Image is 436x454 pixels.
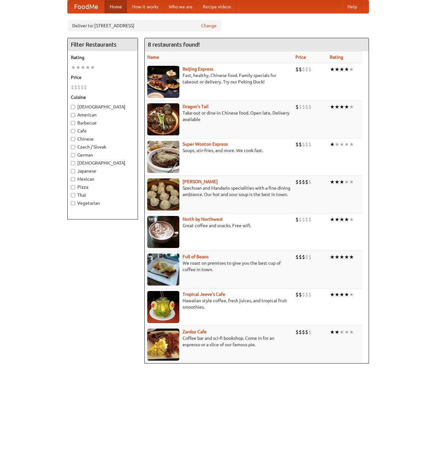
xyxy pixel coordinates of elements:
[295,141,299,148] li: $
[308,103,312,110] li: $
[305,178,308,185] li: $
[305,329,308,336] li: $
[71,112,134,118] label: American
[71,200,134,206] label: Vegetarian
[344,253,349,261] li: ★
[183,66,213,72] b: Beijing Express
[299,291,302,298] li: $
[349,66,354,73] li: ★
[308,216,312,223] li: $
[299,141,302,148] li: $
[198,0,236,13] a: Recipe videos
[335,216,339,223] li: ★
[295,178,299,185] li: $
[344,141,349,148] li: ★
[71,144,134,150] label: Czech / Slovak
[147,110,291,123] p: Take-out or dine-in Chinese food. Open late. Delivery available
[71,105,75,109] input: [DEMOGRAPHIC_DATA]
[85,64,90,71] li: ★
[295,103,299,110] li: $
[71,168,134,174] label: Japanese
[71,193,75,197] input: Thai
[183,329,207,334] a: Zardoz Cafe
[71,64,76,71] li: ★
[305,141,308,148] li: $
[90,64,95,71] li: ★
[71,176,134,182] label: Mexican
[335,329,339,336] li: ★
[71,137,75,141] input: Chinese
[71,169,75,173] input: Japanese
[183,104,209,109] a: Dragon's Tail
[148,41,200,47] ng-pluralize: 8 restaurants found!
[344,103,349,110] li: ★
[305,291,308,298] li: $
[71,84,74,91] li: $
[330,253,335,261] li: ★
[147,329,179,361] img: zardoz.jpg
[71,120,134,126] label: Barbecue
[147,291,179,323] img: jeeves.jpg
[71,152,134,158] label: German
[299,253,302,261] li: $
[302,178,305,185] li: $
[147,147,291,154] p: Soups, stir-fries, and more. We cook fast.
[183,179,218,184] b: [PERSON_NAME]
[71,184,134,190] label: Pizza
[305,103,308,110] li: $
[302,253,305,261] li: $
[299,216,302,223] li: $
[71,74,134,81] h5: Price
[68,0,105,13] a: FoodMe
[81,64,85,71] li: ★
[105,0,127,13] a: Home
[71,192,134,198] label: Thai
[147,103,179,135] img: dragon.jpg
[201,22,217,29] a: Change
[295,253,299,261] li: $
[335,103,339,110] li: ★
[302,103,305,110] li: $
[335,66,339,73] li: ★
[183,292,225,297] b: Tropical Jeeve's Cafe
[147,335,291,348] p: Coffee bar and sci-fi bookshop. Come in for an espresso or a slice of our famous pie.
[147,55,159,60] a: Name
[330,178,335,185] li: ★
[308,291,312,298] li: $
[305,253,308,261] li: $
[299,103,302,110] li: $
[71,128,134,134] label: Cafe
[299,66,302,73] li: $
[295,216,299,223] li: $
[302,329,305,336] li: $
[344,66,349,73] li: ★
[335,253,339,261] li: ★
[295,66,299,73] li: $
[308,329,312,336] li: $
[344,291,349,298] li: ★
[147,222,291,229] p: Great coffee and snacks. Free wifi.
[183,254,209,259] a: Full of Beans
[339,216,344,223] li: ★
[147,141,179,173] img: superwonton.jpg
[84,84,87,91] li: $
[308,66,312,73] li: $
[349,178,354,185] li: ★
[295,291,299,298] li: $
[299,178,302,185] li: $
[339,141,344,148] li: ★
[335,291,339,298] li: ★
[335,178,339,185] li: ★
[71,145,75,149] input: Czech / Slovak
[147,185,291,198] p: Szechuan and Mandarin specialities with a fine dining ambiance. Our hot and sour soup is the best...
[349,329,354,336] li: ★
[71,160,134,166] label: [DEMOGRAPHIC_DATA]
[330,66,335,73] li: ★
[71,94,134,100] h5: Cuisine
[305,216,308,223] li: $
[295,55,306,60] a: Price
[71,104,134,110] label: [DEMOGRAPHIC_DATA]
[344,329,349,336] li: ★
[339,178,344,185] li: ★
